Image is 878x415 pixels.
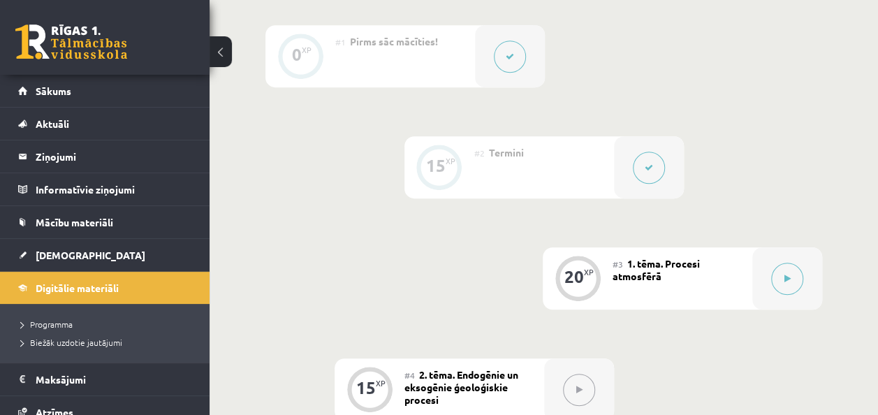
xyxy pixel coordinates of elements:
span: #2 [474,147,485,159]
span: #4 [404,370,415,381]
div: XP [302,46,312,54]
legend: Informatīvie ziņojumi [36,173,192,205]
div: XP [376,379,386,387]
legend: Ziņojumi [36,140,192,173]
span: 1. tēma. Procesi atmosfērā [613,257,700,282]
a: Aktuāli [18,108,192,140]
span: #1 [335,36,346,48]
a: Ziņojumi [18,140,192,173]
a: [DEMOGRAPHIC_DATA] [18,239,192,271]
span: Digitālie materiāli [36,282,119,294]
legend: Maksājumi [36,363,192,395]
span: #3 [613,259,623,270]
span: Pirms sāc mācīties! [350,35,438,48]
a: Maksājumi [18,363,192,395]
a: Sākums [18,75,192,107]
span: Sākums [36,85,71,97]
div: 0 [292,48,302,61]
span: Programma [21,319,73,330]
a: Digitālie materiāli [18,272,192,304]
a: Informatīvie ziņojumi [18,173,192,205]
div: 20 [564,270,584,283]
div: XP [446,157,455,165]
a: Rīgas 1. Tālmācības vidusskola [15,24,127,59]
span: Mācību materiāli [36,216,113,228]
a: Biežāk uzdotie jautājumi [21,336,196,349]
div: 15 [426,159,446,172]
div: 15 [356,381,376,394]
a: Mācību materiāli [18,206,192,238]
div: XP [584,268,594,276]
span: 2. tēma. Endogēnie un eksogēnie ģeoloģiskie procesi [404,368,518,406]
span: Biežāk uzdotie jautājumi [21,337,122,348]
span: [DEMOGRAPHIC_DATA] [36,249,145,261]
span: Aktuāli [36,117,69,130]
a: Programma [21,318,196,330]
span: Termini [489,146,524,159]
